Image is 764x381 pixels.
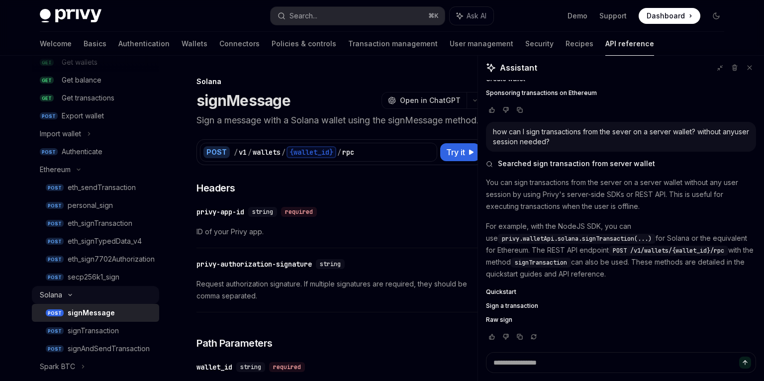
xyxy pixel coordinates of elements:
div: Import wallet [40,128,81,140]
span: privy.walletApi.solana.signTransaction(...) [502,235,652,243]
a: POSTeth_signTransaction [32,214,159,232]
span: string [240,363,261,371]
span: POST [40,112,58,120]
span: Ask AI [467,11,486,21]
a: API reference [605,32,654,56]
a: POSTeth_sign7702Authorization [32,250,159,268]
div: Ethereum [40,164,71,176]
a: Support [599,11,627,21]
img: dark logo [40,9,101,23]
span: Dashboard [647,11,685,21]
div: Authenticate [62,146,102,158]
a: POSTsecp256k1_sign [32,268,159,286]
a: Sponsoring transactions on Ethereum [486,89,756,97]
span: POST [46,327,64,335]
span: Headers [196,181,235,195]
span: Assistant [500,62,537,74]
div: personal_sign [68,199,113,211]
a: POSTsignTransaction [32,322,159,340]
a: Sign a transaction [486,302,756,310]
button: Toggle dark mode [708,8,724,24]
a: Dashboard [639,8,700,24]
span: Path Parameters [196,336,273,350]
span: POST [46,345,64,353]
span: POST [46,184,64,191]
button: Send message [739,357,751,369]
div: Get transactions [62,92,114,104]
div: eth_sendTransaction [68,182,136,193]
span: ⌘ K [428,12,439,20]
span: ID of your Privy app. [196,226,483,238]
div: signTransaction [68,325,119,337]
span: POST [46,309,64,317]
a: POSTeth_signTypedData_v4 [32,232,159,250]
button: Ask AI [450,7,493,25]
button: Try it [440,143,480,161]
div: how can I sign transactions from the sever on a server wallet? without anyuser session needed? [493,127,749,147]
span: Searched sign transaction from server wallet [498,159,655,169]
span: POST [46,220,64,227]
div: / [282,147,286,157]
span: POST [46,202,64,209]
span: string [252,208,273,216]
span: Raw sign [486,316,512,324]
div: eth_signTypedData_v4 [68,235,142,247]
div: / [337,147,341,157]
a: Welcome [40,32,72,56]
span: Sponsoring transactions on Ethereum [486,89,597,97]
span: Quickstart [486,288,516,296]
div: secp256k1_sign [68,271,119,283]
a: Basics [84,32,106,56]
span: signTransaction [515,259,567,267]
a: Demo [568,11,587,21]
div: / [234,147,238,157]
a: POSTeth_sendTransaction [32,179,159,196]
div: privy-authorization-signature [196,259,312,269]
div: required [269,362,305,372]
span: Try it [446,146,465,158]
button: Search...⌘K [271,7,445,25]
div: Solana [196,77,483,87]
a: Authentication [118,32,170,56]
span: Sign a transaction [486,302,538,310]
div: wallet_id [196,362,232,372]
a: Security [525,32,554,56]
a: Recipes [566,32,593,56]
div: required [281,207,317,217]
div: rpc [342,147,354,157]
div: / [248,147,252,157]
a: GETGet transactions [32,89,159,107]
a: POSTpersonal_sign [32,196,159,214]
span: POST [46,238,64,245]
span: string [320,260,341,268]
div: eth_sign7702Authorization [68,253,155,265]
div: eth_signTransaction [68,217,132,229]
a: POSTExport wallet [32,107,159,125]
span: Open in ChatGPT [400,95,461,105]
div: wallets [253,147,281,157]
a: Connectors [219,32,260,56]
span: POST [40,148,58,156]
a: Transaction management [348,32,438,56]
div: {wallet_id} [286,146,336,158]
div: privy-app-id [196,207,244,217]
div: Get balance [62,74,101,86]
a: Raw sign [486,316,756,324]
span: POST [46,274,64,281]
span: Request authorization signature. If multiple signatures are required, they should be comma separa... [196,278,483,302]
button: Open in ChatGPT [382,92,467,109]
a: User management [450,32,513,56]
a: Policies & controls [272,32,336,56]
button: Searched sign transaction from server wallet [486,159,756,169]
a: GETGet balance [32,71,159,89]
a: POSTAuthenticate [32,143,159,161]
span: POST [46,256,64,263]
div: Solana [40,289,62,301]
a: POSTsignMessage [32,304,159,322]
p: For example, with the NodeJS SDK, you can use for Solana or the equivalent for Ethereum. The REST... [486,220,756,280]
a: Wallets [182,32,207,56]
a: POSTsignAndSendTransaction [32,340,159,358]
p: Sign a message with a Solana wallet using the signMessage method. [196,113,483,127]
p: You can sign transactions from the server on a server wallet without any user session by using Pr... [486,177,756,212]
div: Spark BTC [40,361,75,373]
